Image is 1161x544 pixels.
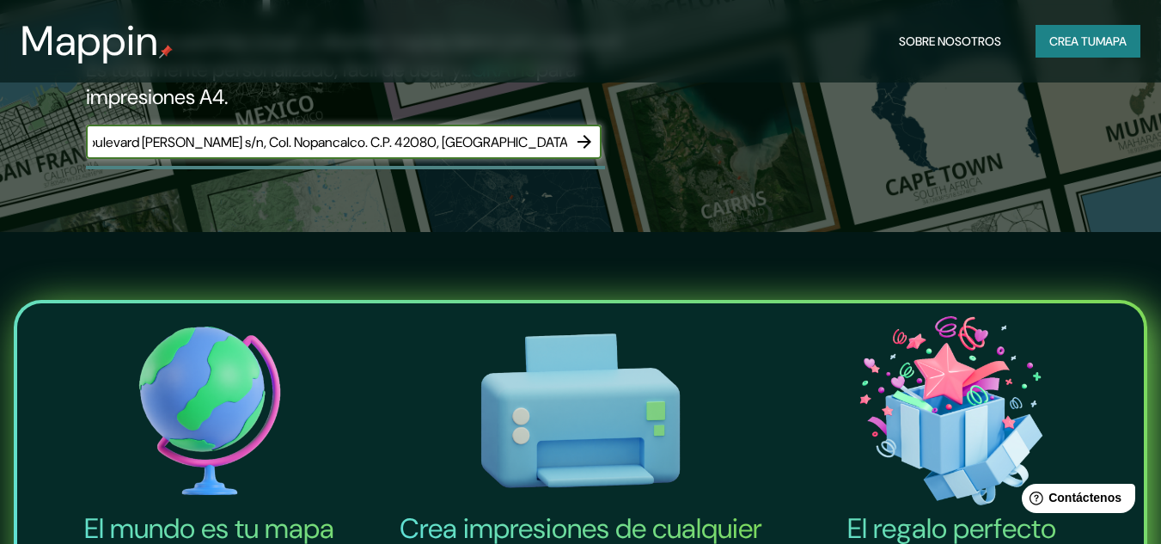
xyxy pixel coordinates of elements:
img: El mundo es tu icono de mapa [27,310,392,511]
button: Crea tumapa [1036,25,1140,58]
font: Crea tu [1049,34,1096,49]
img: Crea impresiones de cualquier tamaño-icono [399,310,763,511]
img: El icono del regalo perfecto [769,310,1134,511]
font: mapa [1096,34,1127,49]
input: Elige tu lugar favorito [86,132,567,152]
font: Mappin [21,14,159,68]
button: Sobre nosotros [892,25,1008,58]
font: para impresiones A4. [86,56,576,110]
font: Sobre nosotros [899,34,1001,49]
img: pin de mapeo [159,45,173,58]
iframe: Lanzador de widgets de ayuda [1008,477,1142,525]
